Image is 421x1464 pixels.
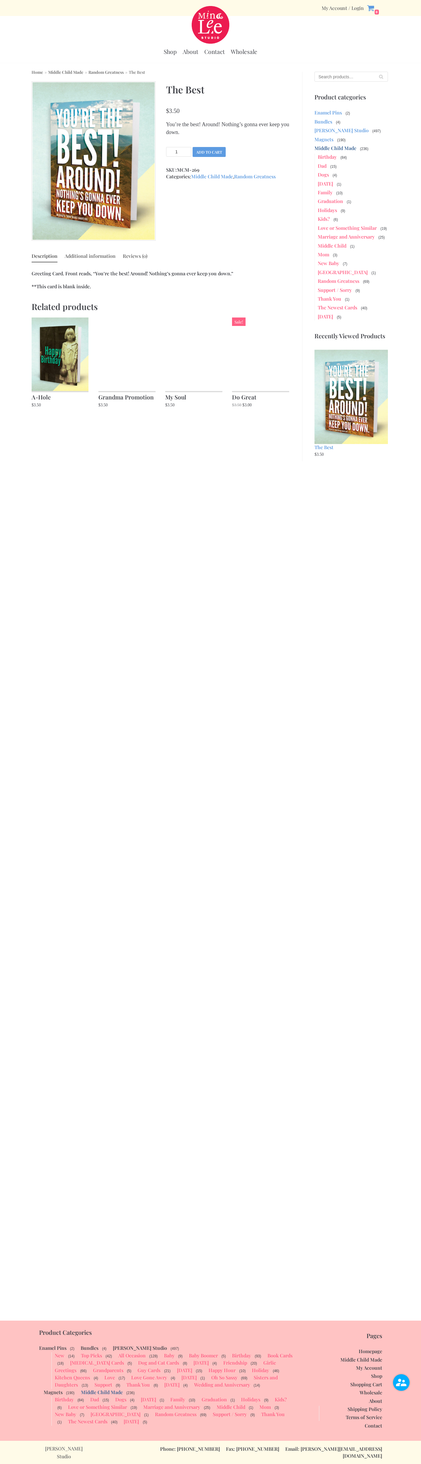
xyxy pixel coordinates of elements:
a: Shipping Policy [348,1406,382,1412]
a: Birthday [55,1396,74,1403]
h2: Do Great [232,391,289,402]
span: (3) [332,252,338,258]
span: (236) [359,146,369,152]
a: [DATE] [177,1367,192,1373]
a: Love Gone Awry [131,1374,167,1381]
p: **This card is blank inside. [32,283,290,290]
a: Love or Something Similar [318,225,377,231]
a: [PERSON_NAME] Studio [314,127,369,133]
span: (190) [66,1390,75,1396]
a: Homepage [359,1348,382,1354]
a: Wholesale [360,1389,382,1396]
a: About [183,48,198,55]
h2: My Soul [165,391,222,402]
a: The Best [314,350,388,451]
span: (10) [239,1368,246,1374]
a: 0 [367,4,379,12]
div: Primary Menu [164,45,257,58]
a: The Newest Cards [68,1418,107,1425]
a: Bundles [314,118,332,125]
span: (19) [380,226,387,231]
a: [MEDICAL_DATA] Cards [70,1359,124,1366]
span: (1) [344,297,350,302]
span: (6) [57,1405,62,1410]
span: (25) [378,235,385,240]
a: Birthday [232,1352,251,1359]
a: Middle Child Made [48,69,83,75]
span: (3) [274,1405,280,1410]
a: Dog and Cat Cards [138,1359,179,1366]
a: Thank You [261,1411,285,1417]
p: Greeting Card. Front reads, “You’re the best! Around! Nothing’s gonna ever keep you down.” [32,270,290,277]
a: Baby [164,1352,175,1359]
bdi: 3.50 [166,108,180,114]
span: $ [32,403,34,407]
a: Random Greatness [88,69,124,75]
span: (69) [200,1412,207,1418]
a: Friendship [223,1359,247,1366]
a: Sale! Do Great [232,318,289,408]
a: Oh So Sassy [211,1374,237,1381]
a: Middle Child [318,242,346,249]
p: [PERSON_NAME] Studio [39,1445,89,1460]
span: $ [232,403,234,407]
a: My Account / Login [322,5,364,11]
span: $ [243,403,245,407]
span: Categories: , [166,173,290,180]
span: MCM-269 [177,167,200,173]
a: Support / Sorry [318,287,352,293]
input: Search products… [314,72,388,82]
span: (2) [345,111,351,116]
a: [GEOGRAPHIC_DATA] [91,1411,141,1417]
span: (46) [272,1368,280,1374]
h2: A-Hole [32,391,88,402]
span: (20) [250,1361,258,1366]
p: You’re the best! Around! Nothing’s gonna ever keep you down. [166,120,290,136]
span: (9) [355,288,361,293]
a: Mom [259,1404,271,1410]
a: [GEOGRAPHIC_DATA] [318,269,368,275]
h1: The Best [166,81,290,98]
button: Add to cart [193,147,226,157]
p: Phone: [PHONE_NUMBER] Fax: [PHONE_NUMBER] Email: [PERSON_NAME][EMAIL_ADDRESS][DOMAIN_NAME] [129,1446,382,1459]
h2: Related products [32,299,290,314]
span: (1) [230,1397,236,1403]
a: Terms of Service [346,1414,382,1420]
span: (14) [253,1383,261,1388]
a: [DATE] [164,1381,180,1388]
a: Love [104,1374,115,1381]
nav: Breadcrumb [32,69,145,75]
a: Grandma Promotion $3.50 [98,318,155,408]
a: Wholesale [231,48,257,55]
span: SKU: [166,167,290,173]
a: Reviews (0) [123,250,147,262]
span: (15) [195,1368,203,1374]
a: Kids? [275,1396,287,1403]
img: The Best [314,350,388,444]
span: (84) [340,155,347,160]
span: (69) [240,1375,248,1381]
span: (14) [67,1353,75,1359]
a: Thank You [126,1381,150,1388]
span: (42) [105,1353,113,1359]
span: (4) [101,1346,107,1351]
span: $ [166,108,169,114]
span: (4) [332,173,338,178]
a: A-Hole $3.50 [32,318,88,408]
a: [DATE] [181,1374,197,1381]
a: Mom [318,251,329,258]
span: (4) [212,1361,218,1366]
a: Holidays [318,207,337,213]
span: (69) [362,279,370,284]
input: Product quantity [166,147,191,157]
a: Kitchen Queens [55,1374,90,1381]
span: (15) [330,164,337,169]
span: (1) [144,1412,149,1418]
img: user.png [393,1374,410,1391]
a: Happy Hour [209,1367,236,1373]
a: Guy Cards [138,1367,160,1373]
img: The Best [32,81,156,241]
span: (5) [336,314,342,320]
span: (19) [130,1405,138,1410]
span: (9) [340,208,346,214]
